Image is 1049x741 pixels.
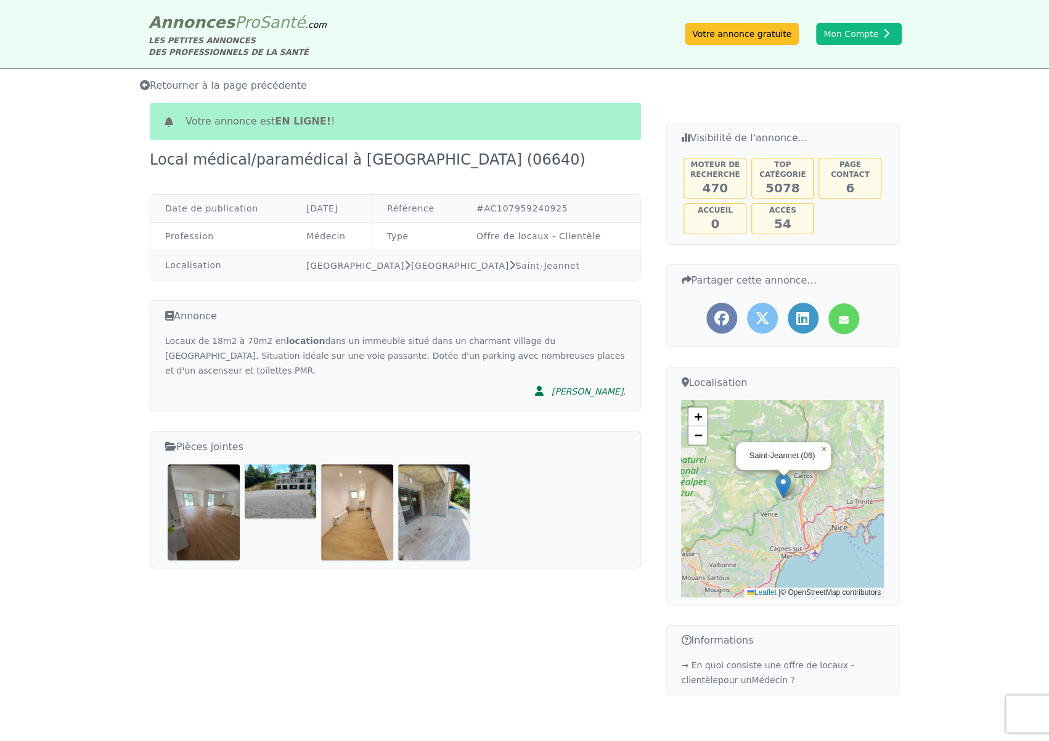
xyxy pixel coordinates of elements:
[235,13,260,31] span: Pro
[462,195,640,223] td: #AC107959240925
[711,216,719,231] span: 0
[411,261,509,271] a: [GEOGRAPHIC_DATA]
[286,336,325,346] strong: location
[778,588,780,597] span: |
[702,181,728,195] span: 470
[150,195,292,223] td: Date de publication
[476,231,601,241] a: Offre de locaux - Clientèle
[168,464,240,560] img: Local médical/paramédical à Saint-Jeannet (06640)
[749,451,815,461] div: Saint-Jeannet (06)
[681,660,854,685] a: → En quoi consiste une offre de locaux - clientèlepour unMédecin ?
[372,223,462,250] td: Type
[681,375,884,390] h3: Localisation
[165,439,626,454] h3: Pièces jointes
[747,588,777,597] a: Leaflet
[552,385,626,398] div: [PERSON_NAME].
[788,303,818,334] a: Partager l'annonce sur LinkedIn
[694,409,702,424] span: +
[744,587,884,598] div: © OpenStreetMap contributors
[516,261,580,271] a: Saint-Jeannet
[685,205,745,215] h5: Accueil
[681,633,884,648] h3: Informations
[846,181,854,195] span: 6
[685,160,745,179] h5: Moteur de recherche
[245,464,317,518] img: Local médical/paramédical à Saint-Jeannet (06640)
[306,231,346,241] a: Médecin
[527,378,626,403] a: [PERSON_NAME].
[816,442,831,457] a: Close popup
[398,464,470,560] img: Local médical/paramédical à Saint-Jeannet (06640)
[149,13,235,31] span: Annonces
[821,444,827,454] span: ×
[753,205,812,215] h5: Accès
[688,407,707,426] a: Zoom in
[694,427,702,443] span: −
[305,20,326,30] span: .com
[775,473,791,499] img: Marker
[688,426,707,444] a: Zoom out
[259,13,305,31] span: Santé
[753,160,812,179] h5: Top catégorie
[165,334,626,378] div: Locaux de 18m2 à 70m2 en dans un immeuble situé dans un charmant village du [GEOGRAPHIC_DATA]. Si...
[681,131,884,145] h3: Visibilité de l'annonce...
[828,303,859,334] a: Partager l'annonce par mail
[765,181,800,195] span: 5078
[149,13,327,31] a: AnnoncesProSanté.com
[140,80,150,90] i: Retourner à la liste
[150,223,292,250] td: Profession
[685,23,799,45] a: Votre annonce gratuite
[774,216,791,231] span: 54
[140,80,307,91] span: Retourner à la page précédente
[747,303,778,334] a: Partager l'annonce sur Twitter
[321,464,393,560] img: Local médical/paramédical à Saint-Jeannet (06640)
[165,308,626,324] h3: Annonce
[292,195,372,223] td: [DATE]
[820,160,880,179] h5: Page contact
[275,115,331,127] b: en ligne!
[306,261,404,271] a: [GEOGRAPHIC_DATA]
[186,114,335,129] span: Votre annonce est !
[149,35,327,58] div: LES PETITES ANNONCES DES PROFESSIONNELS DE LA SANTÉ
[150,250,292,280] td: Localisation
[372,195,462,223] td: Référence
[150,150,593,170] div: Local médical/paramédical à [GEOGRAPHIC_DATA] (06640)
[681,272,884,288] h3: Partager cette annonce...
[706,303,737,334] a: Partager l'annonce sur Facebook
[816,23,902,45] button: Mon Compte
